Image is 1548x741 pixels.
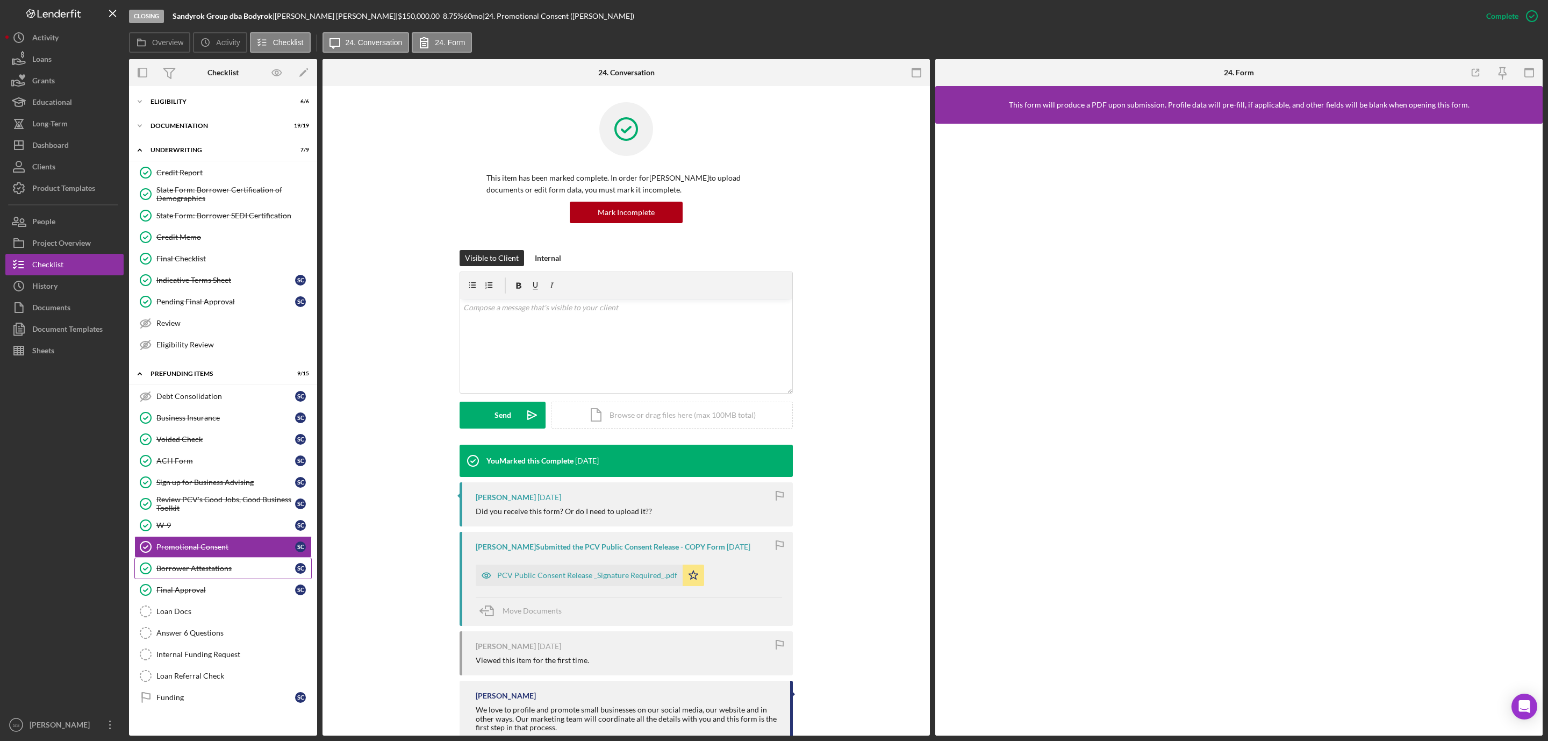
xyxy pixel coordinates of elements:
a: Borrower AttestationsSC [134,558,312,579]
div: Pending Final Approval [156,297,295,306]
a: Pending Final ApprovalSC [134,291,312,312]
div: [PERSON_NAME] [476,692,536,700]
div: Did you receive this form? Or do I need to upload it?? [476,507,652,516]
div: Credit Memo [156,233,311,241]
div: S C [295,412,306,423]
div: Eligibility Review [156,340,311,349]
div: ACH Form [156,457,295,465]
button: Send [460,402,546,429]
button: Move Documents [476,597,572,624]
div: W-9 [156,521,295,530]
div: Documentation [150,123,282,129]
div: [PERSON_NAME] Submitted the PCV Public Consent Release - COPY Form [476,543,725,551]
button: SS[PERSON_NAME] [5,714,124,736]
button: PCV Public Consent Release _Signature Required_.pdf [476,565,704,586]
div: 24. Conversation [598,68,655,77]
a: Eligibility Review [134,334,312,355]
div: [PERSON_NAME] [PERSON_NAME] | [275,12,398,20]
a: ACH FormSC [134,450,312,472]
iframe: Lenderfit form [946,134,1533,725]
div: $150,000.00 [398,12,443,20]
div: Internal Funding Request [156,650,311,659]
button: 24. Form [412,32,472,53]
div: 7 / 9 [290,147,309,153]
b: Sandyrok Group dba Bodyrok [173,11,273,20]
div: Final Checklist [156,254,311,263]
div: S C [295,498,306,509]
a: Final ApprovalSC [134,579,312,601]
div: S C [295,275,306,286]
div: Answer 6 Questions [156,629,311,637]
div: Underwriting [150,147,282,153]
div: We love to profile and promote small businesses on our social media, our website and in other way... [476,706,779,731]
a: Debt ConsolidationSC [134,386,312,407]
div: S C [295,541,306,552]
a: Business InsuranceSC [134,407,312,429]
a: Review [134,312,312,334]
a: Loan Referral Check [134,665,312,687]
label: 24. Form [435,38,465,47]
div: S C [295,391,306,402]
div: You Marked this Complete [486,457,574,465]
div: S C [295,434,306,445]
div: S C [295,692,306,703]
div: Review PCV's Good Jobs, Good Business Toolkit [156,495,295,512]
div: Credit Report [156,168,311,177]
a: Final Checklist [134,248,312,269]
div: Visible to Client [465,250,519,266]
button: Activity [193,32,247,53]
div: 8.75 % [443,12,463,20]
div: S C [295,585,306,595]
div: S C [295,477,306,488]
label: Overview [152,38,183,47]
button: Overview [129,32,190,53]
div: Mark Incomplete [598,202,655,223]
div: Loan Docs [156,607,311,616]
div: 60 mo [463,12,483,20]
a: Answer 6 Questions [134,622,312,644]
div: Borrower Attestations [156,564,295,573]
div: PCV Public Consent Release _Signature Required_.pdf [497,571,677,580]
div: Open Intercom Messenger [1511,694,1537,719]
button: 24. Conversation [322,32,410,53]
div: Debt Consolidation [156,392,295,401]
div: Prefunding Items [150,370,282,377]
div: Business Insurance [156,414,295,422]
a: Credit Report [134,162,312,183]
div: [PERSON_NAME] [476,642,536,651]
div: Eligibility [150,98,282,105]
div: Funding [156,693,295,702]
a: Internal Funding Request [134,644,312,665]
div: | 24. Promotional Consent ([PERSON_NAME]) [483,12,634,20]
a: State Form: Borrower SEDI Certification [134,205,312,226]
div: S C [295,563,306,574]
a: Credit Memo [134,226,312,248]
label: Activity [216,38,240,47]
